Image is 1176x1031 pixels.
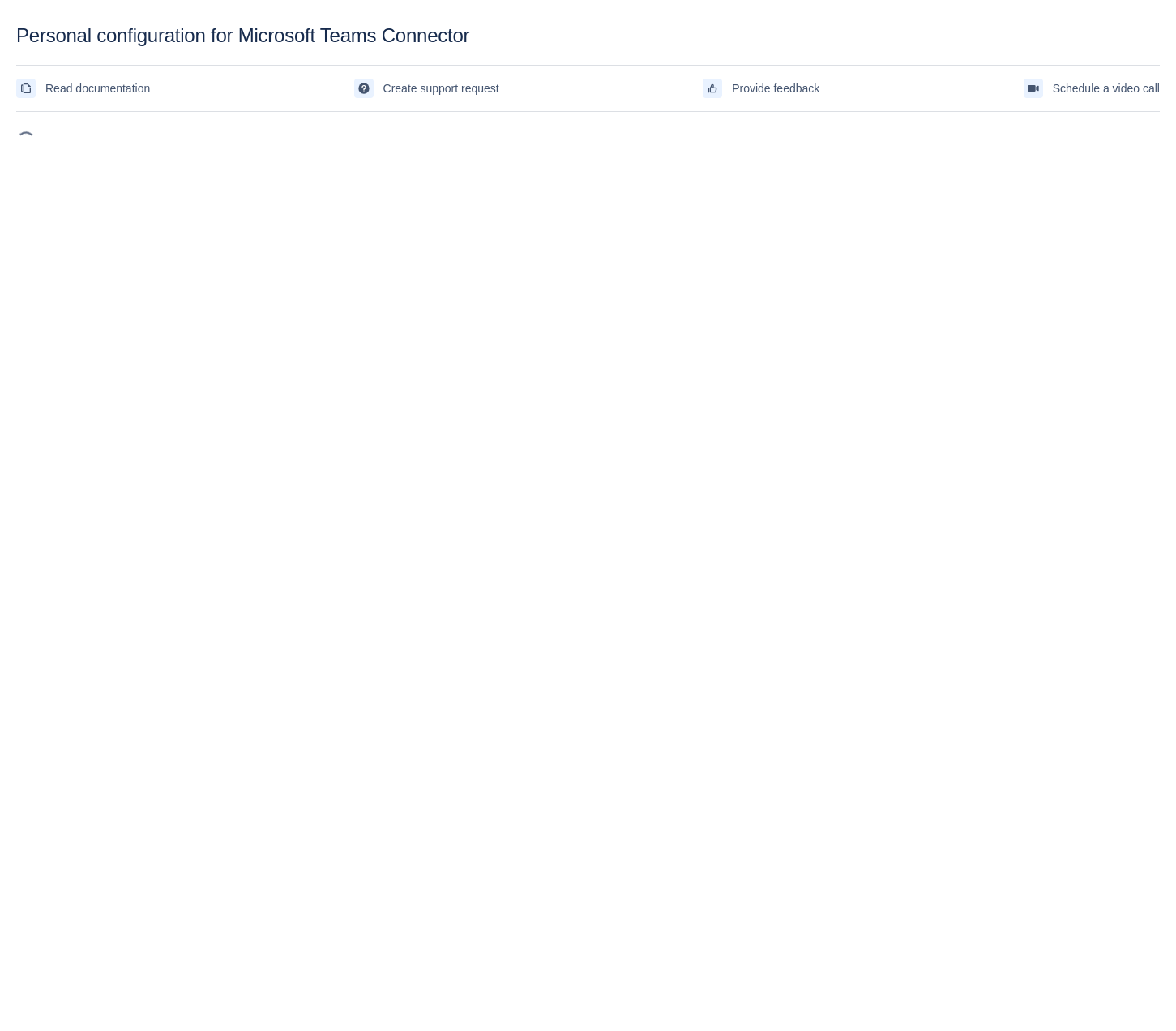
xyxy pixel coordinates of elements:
a: Read documentation [16,75,150,101]
span: videoCall [1027,82,1040,95]
span: support [357,82,370,95]
div: Personal configuration for Microsoft Teams Connector [16,24,1160,47]
a: Schedule a video call [1024,75,1160,101]
span: Read documentation [45,75,150,101]
span: Provide feedback [732,75,819,101]
span: documentation [19,82,32,95]
span: Schedule a video call [1053,75,1160,101]
span: feedback [706,82,719,95]
a: Provide feedback [703,75,819,101]
span: Create support request [383,75,499,101]
a: Create support request [354,75,499,101]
